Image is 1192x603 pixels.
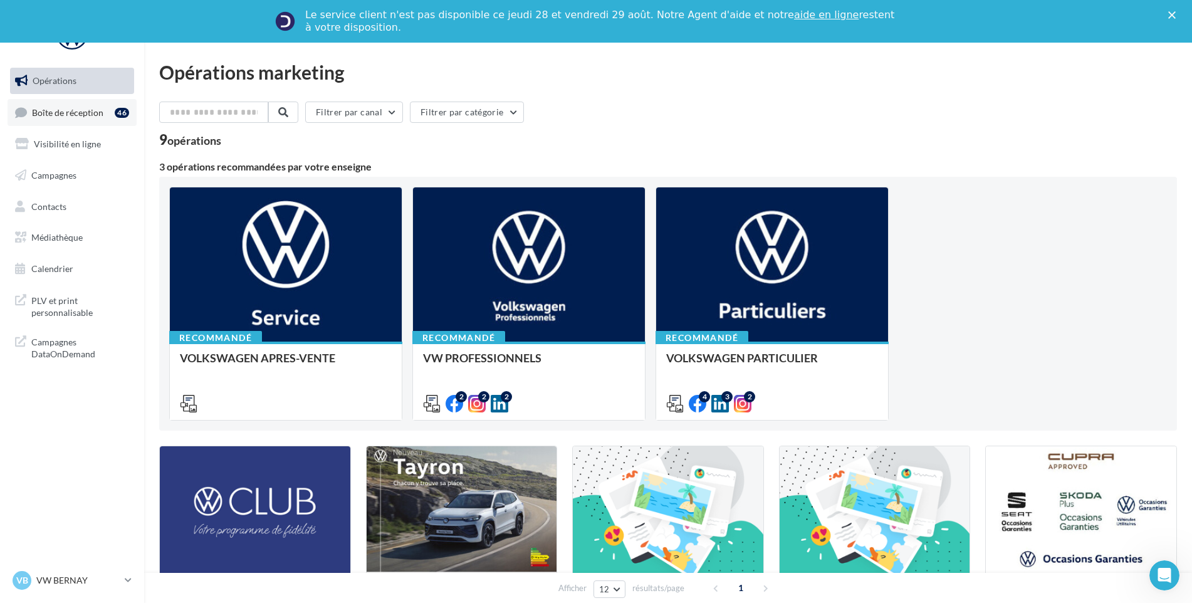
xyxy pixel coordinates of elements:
div: opérations [167,135,221,146]
span: Opérations [33,75,76,86]
span: Campagnes [31,170,76,181]
div: Fermer [1168,11,1181,19]
div: Recommandé [656,331,748,345]
span: Calendrier [31,263,73,274]
div: 2 [501,391,512,402]
div: Recommandé [412,331,505,345]
a: Opérations [8,68,137,94]
span: Afficher [558,582,587,594]
span: 1 [731,578,751,598]
a: Boîte de réception46 [8,99,137,126]
span: résultats/page [632,582,684,594]
div: Opérations marketing [159,63,1177,81]
a: Calendrier [8,256,137,282]
div: 46 [115,108,129,118]
a: Médiathèque [8,224,137,251]
p: VW BERNAY [36,574,120,587]
div: 3 opérations recommandées par votre enseigne [159,162,1177,172]
a: Contacts [8,194,137,220]
span: Médiathèque [31,232,83,243]
a: PLV et print personnalisable [8,287,137,324]
a: aide en ligne [794,9,859,21]
div: 9 [159,133,221,147]
a: VB VW BERNAY [10,569,134,592]
div: Le service client n'est pas disponible ce jeudi 28 et vendredi 29 août. Notre Agent d'aide et not... [305,9,897,34]
div: 2 [456,391,467,402]
span: PLV et print personnalisable [31,292,129,319]
a: Campagnes DataOnDemand [8,328,137,365]
span: Campagnes DataOnDemand [31,333,129,360]
span: VOLKSWAGEN PARTICULIER [666,351,818,365]
span: VW PROFESSIONNELS [423,351,541,365]
span: 12 [599,584,610,594]
div: 2 [744,391,755,402]
div: 4 [699,391,710,402]
span: VB [16,574,28,587]
img: Profile image for Service-Client [275,11,295,31]
span: Visibilité en ligne [34,139,101,149]
span: VOLKSWAGEN APRES-VENTE [180,351,335,365]
button: Filtrer par canal [305,102,403,123]
button: Filtrer par catégorie [410,102,524,123]
span: Boîte de réception [32,107,103,117]
div: 3 [721,391,733,402]
div: Recommandé [169,331,262,345]
iframe: Intercom live chat [1149,560,1179,590]
button: 12 [593,580,625,598]
a: Campagnes [8,162,137,189]
span: Contacts [31,201,66,211]
a: Visibilité en ligne [8,131,137,157]
div: 2 [478,391,489,402]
